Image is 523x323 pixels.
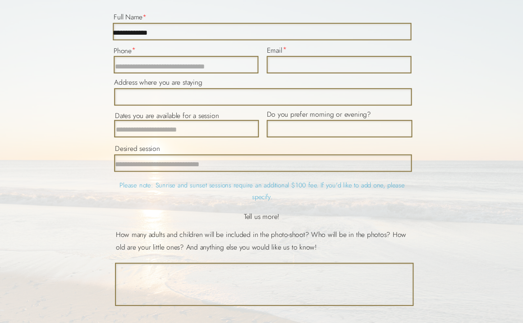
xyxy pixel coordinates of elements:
[114,11,143,23] p: Full Name
[473,6,510,20] a: Contact Us
[116,229,412,265] p: How many adults and children will be included in the photo-shoot? Who will be in the photos? How ...
[405,6,436,20] a: Experience
[115,109,220,121] p: Dates you are available for a session
[243,210,280,221] p: Tell us more!
[364,6,398,20] a: About Us
[267,108,374,120] p: Do you prefer morning or evening?
[329,6,352,20] a: Home
[7,4,113,20] p: [PERSON_NAME] & [PERSON_NAME]
[267,44,283,56] p: Email
[446,6,466,20] a: Blog
[115,180,409,205] p: Please note: Sunrise and sunset sessions require an additional $100 fee. If you'd like to add one...
[115,142,165,154] p: Desired session
[114,77,206,88] p: Address where you are staying
[114,45,133,57] p: Phone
